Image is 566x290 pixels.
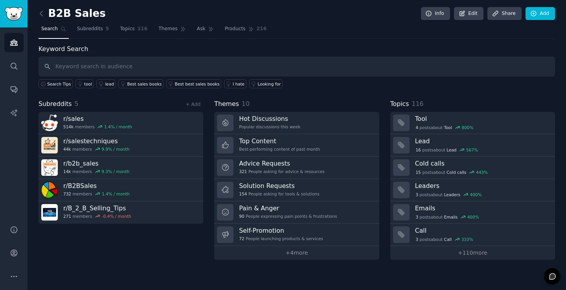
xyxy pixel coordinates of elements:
[63,124,74,129] span: 514k
[390,179,555,201] a: Leaders3postsaboutLeaders400%
[447,147,456,153] span: Lead
[39,157,203,179] a: r/b2b_sales14kmembers9.3% / month
[421,7,450,20] a: Info
[390,112,555,134] a: Tool4postsaboutTool800%
[390,157,555,179] a: Cold calls15postsaboutCold calls443%
[239,169,324,174] div: People asking for advice & resources
[239,236,323,241] div: People launching products & services
[41,204,58,221] img: B_2_B_Selling_Tips
[466,147,478,153] div: 567 %
[239,124,300,129] div: Popular discussions this week
[197,26,206,33] span: Ask
[39,23,69,39] a: Search
[415,146,479,153] div: post s about
[239,137,320,145] h3: Top Content
[39,179,203,201] a: r/B2BSales732members1.4% / month
[258,81,281,87] div: Looking for
[106,26,109,33] span: 5
[214,157,379,179] a: Advice Requests321People asking for advice & resources
[415,124,474,131] div: post s about
[127,81,162,87] div: Best sales books
[41,159,58,176] img: b2b_sales
[222,23,269,39] a: Products216
[415,170,421,175] span: 15
[186,102,200,107] a: + Add
[39,7,106,20] h2: B2B Sales
[390,99,409,109] span: Topics
[487,7,521,20] a: Share
[470,192,482,197] div: 400 %
[239,226,323,235] h3: Self-Promotion
[105,81,114,87] div: lead
[239,204,337,212] h3: Pain & Anger
[63,169,129,174] div: members
[194,23,217,39] a: Ask
[415,115,549,123] h3: Tool
[444,237,452,242] span: Call
[63,146,129,152] div: members
[249,79,283,88] a: Looking for
[461,125,473,130] div: 800 %
[75,100,79,108] span: 5
[63,146,71,152] span: 44k
[214,224,379,246] a: Self-Promotion72People launching products & services
[390,201,555,224] a: Emails3postsaboutEmails400%
[239,191,247,197] span: 154
[214,179,379,201] a: Solution Requests154People asking for tools & solutions
[74,23,112,39] a: Subreddits5
[390,134,555,157] a: Lead16postsaboutLead567%
[138,26,148,33] span: 116
[63,213,131,219] div: members
[41,115,58,131] img: sales
[47,81,71,87] span: Search Tips
[415,191,483,198] div: post s about
[415,214,418,220] span: 3
[156,23,189,39] a: Themes
[39,57,555,77] input: Keyword search in audience
[239,182,319,190] h3: Solution Requests
[239,169,247,174] span: 321
[96,79,116,88] a: lead
[225,26,246,33] span: Products
[415,204,549,212] h3: Emails
[415,236,474,243] div: post s about
[415,147,421,153] span: 16
[63,137,129,145] h3: r/ salestechniques
[39,201,203,224] a: r/B_2_B_Selling_Tips271members-0.4% / month
[63,115,132,123] h3: r/ sales
[5,7,23,21] img: GummySearch logo
[101,146,129,152] div: 9.9 % / month
[415,159,549,168] h3: Cold calls
[41,137,58,153] img: salestechniques
[214,112,379,134] a: Hot DiscussionsPopular discussions this week
[239,159,324,168] h3: Advice Requests
[447,170,466,175] span: Cold calls
[63,159,129,168] h3: r/ b2b_sales
[233,81,244,87] div: I hate
[415,213,480,221] div: post s about
[41,182,58,198] img: B2BSales
[415,125,418,130] span: 4
[239,213,244,219] span: 90
[415,237,418,242] span: 3
[454,7,483,20] a: Edit
[415,192,418,197] span: 3
[102,213,131,219] div: -0.4 % / month
[158,26,178,33] span: Themes
[239,191,319,197] div: People asking for tools & solutions
[444,192,460,197] span: Leaders
[63,124,132,129] div: members
[415,182,549,190] h3: Leaders
[39,45,88,53] label: Keyword Search
[39,99,72,109] span: Subreddits
[63,213,71,219] span: 271
[526,7,555,20] a: Add
[239,236,244,241] span: 72
[63,169,71,174] span: 14k
[101,169,129,174] div: 9.3 % / month
[239,146,320,152] div: Best-performing content of past month
[390,246,555,260] a: +110more
[118,79,163,88] a: Best sales books
[476,170,488,175] div: 443 %
[214,99,239,109] span: Themes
